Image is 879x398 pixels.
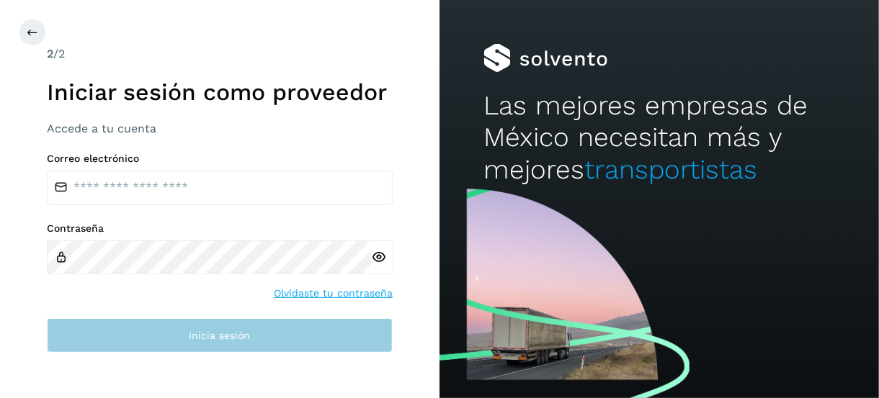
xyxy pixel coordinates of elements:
span: Inicia sesión [189,330,251,340]
span: transportistas [584,154,757,185]
button: Inicia sesión [47,318,393,353]
label: Correo electrónico [47,153,393,165]
span: 2 [47,47,53,60]
div: /2 [47,45,393,63]
h2: Las mejores empresas de México necesitan más y mejores [483,90,835,186]
h3: Accede a tu cuenta [47,122,393,135]
a: Olvidaste tu contraseña [274,286,393,301]
h1: Iniciar sesión como proveedor [47,78,393,106]
label: Contraseña [47,222,393,235]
